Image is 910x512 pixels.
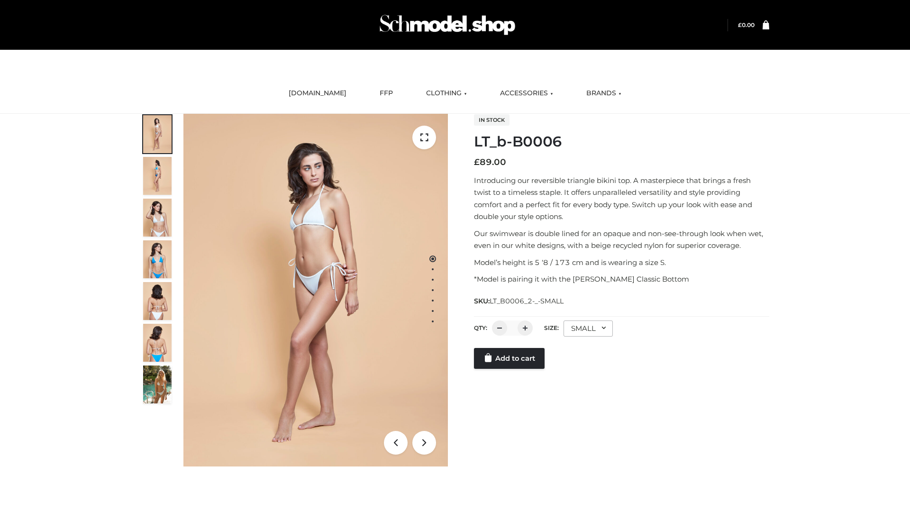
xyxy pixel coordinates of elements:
span: SKU: [474,295,564,307]
bdi: 0.00 [738,21,755,28]
label: Size: [544,324,559,331]
span: £ [474,157,480,167]
img: ArielClassicBikiniTop_CloudNine_AzureSky_OW114ECO_4-scaled.jpg [143,240,172,278]
div: SMALL [564,320,613,337]
a: CLOTHING [419,83,474,104]
h1: LT_b-B0006 [474,133,769,150]
bdi: 89.00 [474,157,506,167]
a: ACCESSORIES [493,83,560,104]
p: Introducing our reversible triangle bikini top. A masterpiece that brings a fresh twist to a time... [474,174,769,223]
img: ArielClassicBikiniTop_CloudNine_AzureSky_OW114ECO_1-scaled.jpg [143,115,172,153]
img: ArielClassicBikiniTop_CloudNine_AzureSky_OW114ECO_8-scaled.jpg [143,324,172,362]
a: FFP [373,83,400,104]
img: ArielClassicBikiniTop_CloudNine_AzureSky_OW114ECO_3-scaled.jpg [143,199,172,237]
span: LT_B0006_2-_-SMALL [490,297,564,305]
img: ArielClassicBikiniTop_CloudNine_AzureSky_OW114ECO_2-scaled.jpg [143,157,172,195]
p: Model’s height is 5 ‘8 / 173 cm and is wearing a size S. [474,256,769,269]
span: In stock [474,114,510,126]
img: ArielClassicBikiniTop_CloudNine_AzureSky_OW114ECO_7-scaled.jpg [143,282,172,320]
a: [DOMAIN_NAME] [282,83,354,104]
span: £ [738,21,742,28]
label: QTY: [474,324,487,331]
img: Schmodel Admin 964 [376,6,519,44]
img: Arieltop_CloudNine_AzureSky2.jpg [143,366,172,403]
p: Our swimwear is double lined for an opaque and non-see-through look when wet, even in our white d... [474,228,769,252]
a: £0.00 [738,21,755,28]
a: Add to cart [474,348,545,369]
a: BRANDS [579,83,628,104]
img: ArielClassicBikiniTop_CloudNine_AzureSky_OW114ECO_1 [183,114,448,466]
p: *Model is pairing it with the [PERSON_NAME] Classic Bottom [474,273,769,285]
